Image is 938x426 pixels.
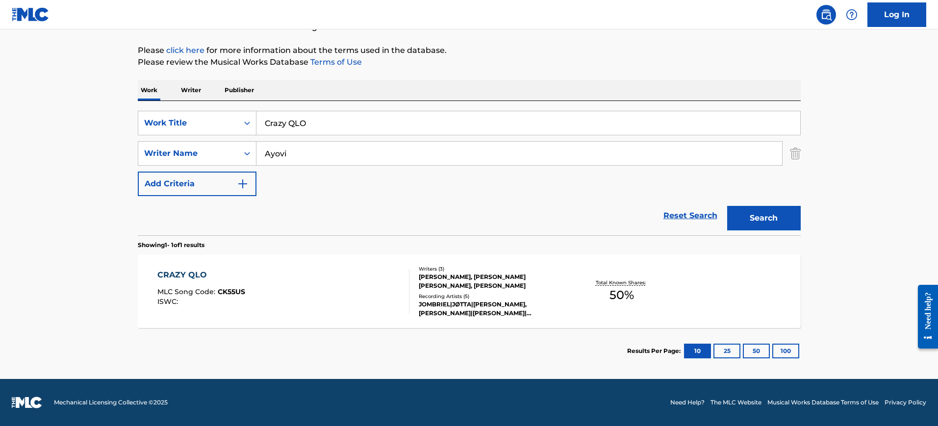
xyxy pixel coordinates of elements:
[911,277,938,356] iframe: Resource Center
[138,172,256,196] button: Add Criteria
[138,80,160,100] p: Work
[772,344,799,358] button: 100
[419,300,567,318] div: JOMBRIEL|JØTTA|[PERSON_NAME], [PERSON_NAME]|[PERSON_NAME]|[PERSON_NAME], [PERSON_NAME]|[PERSON_NA...
[144,148,232,159] div: Writer Name
[684,344,711,358] button: 10
[846,9,858,21] img: help
[178,80,204,100] p: Writer
[12,7,50,22] img: MLC Logo
[138,56,801,68] p: Please review the Musical Works Database
[419,273,567,290] div: [PERSON_NAME], [PERSON_NAME] [PERSON_NAME], [PERSON_NAME]
[609,286,634,304] span: 50 %
[627,347,683,355] p: Results Per Page:
[12,397,42,408] img: logo
[157,269,245,281] div: CRAZY QLO
[867,2,926,27] a: Log In
[138,45,801,56] p: Please for more information about the terms used in the database.
[790,141,801,166] img: Delete Criterion
[743,344,770,358] button: 50
[816,5,836,25] a: Public Search
[218,287,245,296] span: CK55US
[144,117,232,129] div: Work Title
[713,344,740,358] button: 25
[885,398,926,407] a: Privacy Policy
[138,254,801,328] a: CRAZY QLOMLC Song Code:CK55USISWC:Writers (3)[PERSON_NAME], [PERSON_NAME] [PERSON_NAME], [PERSON_...
[710,398,761,407] a: The MLC Website
[308,57,362,67] a: Terms of Use
[842,5,862,25] div: Help
[419,265,567,273] div: Writers ( 3 )
[727,206,801,230] button: Search
[138,241,204,250] p: Showing 1 - 1 of 1 results
[767,398,879,407] a: Musical Works Database Terms of Use
[659,205,722,226] a: Reset Search
[419,293,567,300] div: Recording Artists ( 5 )
[820,9,832,21] img: search
[138,111,801,235] form: Search Form
[670,398,705,407] a: Need Help?
[222,80,257,100] p: Publisher
[157,297,180,306] span: ISWC :
[237,178,249,190] img: 9d2ae6d4665cec9f34b9.svg
[157,287,218,296] span: MLC Song Code :
[166,46,204,55] a: click here
[596,279,648,286] p: Total Known Shares:
[54,398,168,407] span: Mechanical Licensing Collective © 2025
